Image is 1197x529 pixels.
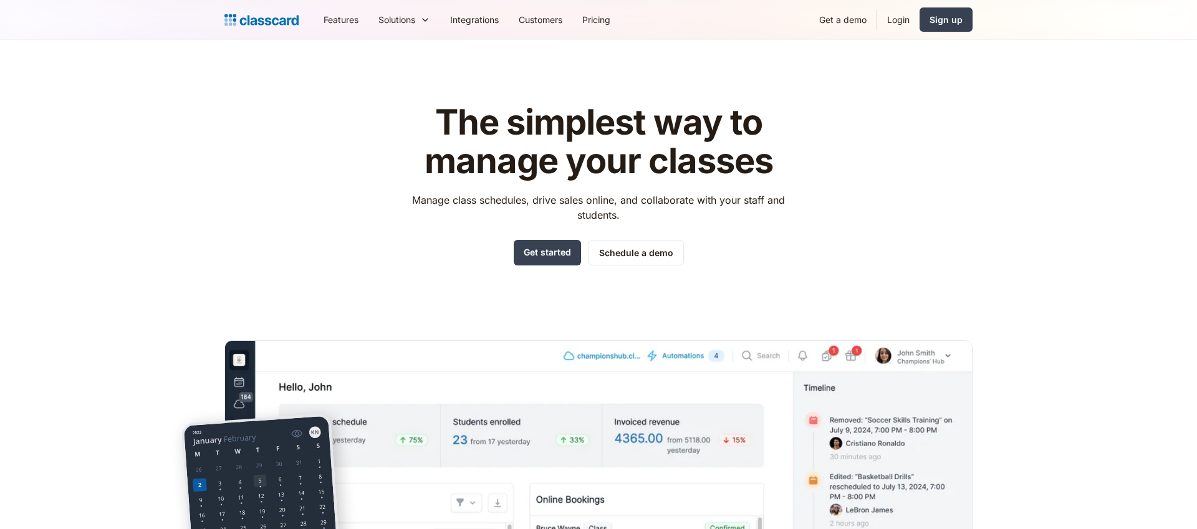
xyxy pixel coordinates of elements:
[509,6,572,34] a: Customers
[314,6,368,34] a: Features
[224,11,299,29] a: home
[378,13,415,26] div: Solutions
[401,103,797,180] h1: The simplest way to manage your classes
[572,6,620,34] a: Pricing
[589,240,684,265] a: Schedule a demo
[401,193,797,222] p: Manage class schedules, drive sales online, and collaborate with your staff and students.
[920,7,973,32] a: Sign up
[930,13,963,26] div: Sign up
[877,6,920,34] a: Login
[440,6,509,34] a: Integrations
[514,240,581,265] a: Get started
[368,6,440,34] div: Solutions
[809,6,877,34] a: Get a demo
